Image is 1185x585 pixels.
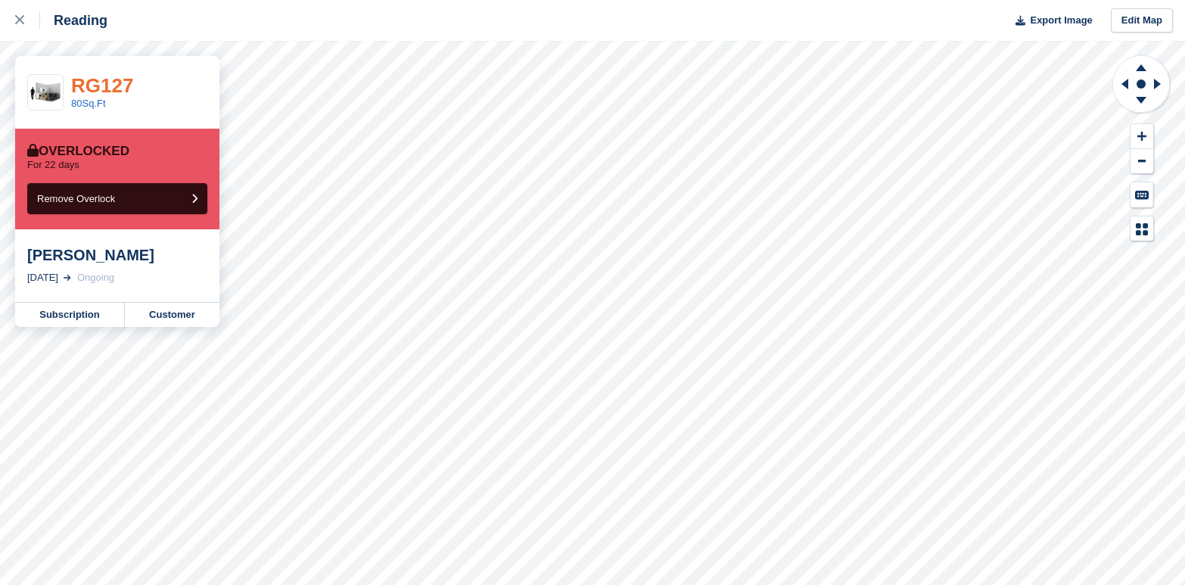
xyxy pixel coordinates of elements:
img: arrow-right-light-icn-cde0832a797a2874e46488d9cf13f60e5c3a73dbe684e267c42b8395dfbc2abf.svg [64,275,71,281]
div: [DATE] [27,270,58,285]
span: Export Image [1030,13,1092,28]
div: Overlocked [27,144,129,159]
button: Export Image [1006,8,1093,33]
a: Customer [125,303,219,327]
img: 75-sqft-unit.jpg [28,79,63,106]
a: RG127 [71,74,133,97]
p: For 22 days [27,159,79,171]
span: Remove Overlock [37,193,115,204]
a: Edit Map [1111,8,1173,33]
a: Subscription [15,303,125,327]
a: 80Sq.Ft [71,98,106,109]
button: Map Legend [1131,216,1153,241]
div: Reading [40,11,107,30]
button: Remove Overlock [27,183,207,214]
div: [PERSON_NAME] [27,246,207,264]
button: Keyboard Shortcuts [1131,182,1153,207]
div: Ongoing [77,270,114,285]
button: Zoom In [1131,124,1153,149]
button: Zoom Out [1131,149,1153,174]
